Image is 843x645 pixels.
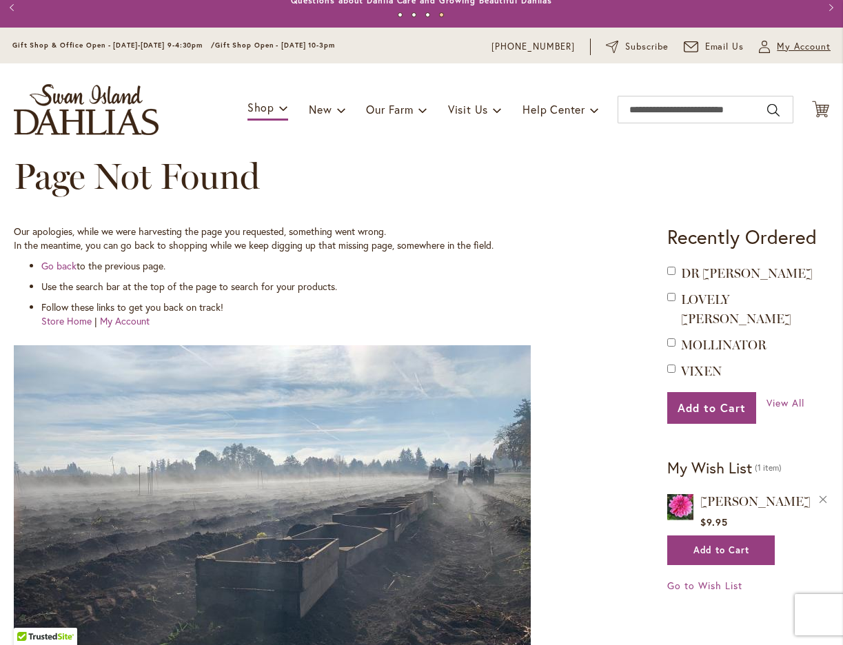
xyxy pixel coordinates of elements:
a: Subscribe [606,40,669,54]
span: 1 item [755,462,782,473]
span: Subscribe [625,40,669,54]
span: Help Center [522,102,585,116]
a: DR [PERSON_NAME] [681,266,813,281]
span: Email Us [705,40,744,54]
button: 1 of 4 [398,12,403,17]
a: [PHONE_NUMBER] [491,40,575,54]
iframe: Launch Accessibility Center [10,596,49,635]
span: Go to Wish List [667,579,742,592]
a: View All [766,396,804,410]
span: Gift Shop & Office Open - [DATE]-[DATE] 9-4:30pm / [12,41,215,50]
span: Our Farm [366,102,413,116]
a: Email Us [684,40,744,54]
strong: My Wish List [667,458,752,478]
a: MOLLINATOR [681,338,766,353]
span: Gift Shop Open - [DATE] 10-3pm [215,41,335,50]
span: Add to Cart [678,400,746,415]
button: My Account [759,40,831,54]
li: to the previous page. [41,259,660,273]
strong: Recently Ordered [667,224,817,249]
span: $9.95 [700,515,728,529]
button: 2 of 4 [412,12,416,17]
span: | [94,314,97,327]
a: Store Home [41,314,92,327]
button: Add to Cart [667,535,775,565]
a: Go back [41,259,77,272]
span: Add to Cart [693,544,750,556]
img: CHA CHING [667,491,693,522]
span: New [309,102,332,116]
a: CHA CHING [667,491,693,525]
a: VIXEN [681,364,722,379]
a: store logo [14,84,159,135]
button: 4 of 4 [439,12,444,17]
li: Use the search bar at the top of the page to search for your products. [41,280,660,294]
span: Visit Us [448,102,488,116]
span: My Account [777,40,831,54]
li: Follow these links to get you back on track! [41,300,660,328]
a: LOVELY [PERSON_NAME] [681,292,791,327]
a: My Account [100,314,150,327]
p: Our apologies, while we were harvesting the page you requested, something went wrong. In the mean... [14,225,660,252]
button: Add to Cart [667,392,756,424]
span: Shop [247,100,274,114]
span: Page Not Found [14,154,260,198]
button: 3 of 4 [425,12,430,17]
a: [PERSON_NAME] [700,494,811,509]
a: Go to Wish List [667,579,742,593]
